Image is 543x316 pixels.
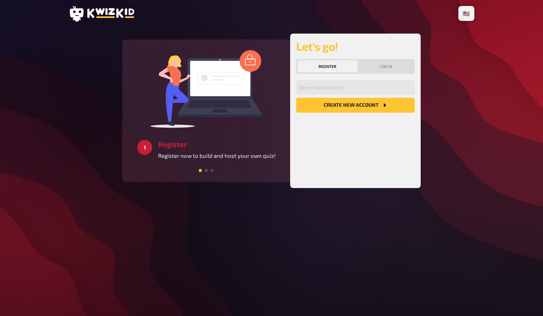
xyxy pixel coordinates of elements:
p: Register now to build and host your own quiz! [158,151,276,160]
div: 1 [137,140,152,155]
button: Register [298,60,358,72]
input: My email address [296,80,415,95]
button: Create new account [296,98,415,113]
h2: Let's go! [296,40,415,53]
img: log in [150,50,262,128]
button: Log in [359,60,414,72]
li: 🇺🇸 [460,7,473,19]
h3: Register [158,140,276,148]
